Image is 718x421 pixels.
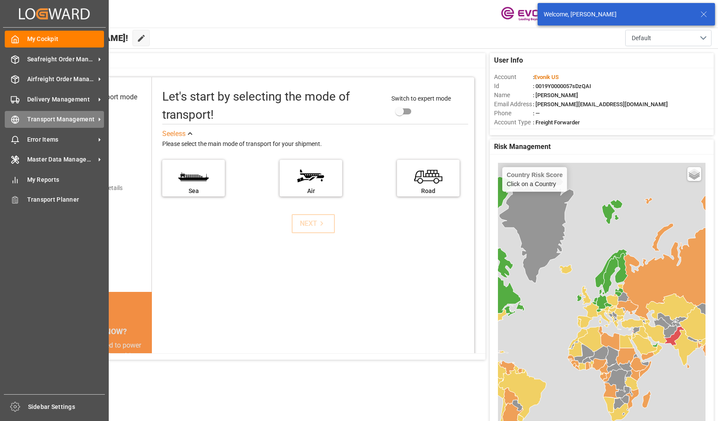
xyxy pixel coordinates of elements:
[494,109,533,118] span: Phone
[27,95,95,104] span: Delivery Management
[27,35,104,44] span: My Cockpit
[28,402,105,412] span: Sidebar Settings
[27,115,95,124] span: Transport Management
[162,88,382,124] div: Let's start by selecting the mode of transport!
[687,167,701,181] a: Layers
[27,155,95,164] span: Master Data Management
[5,191,104,208] a: Transport Planner
[401,187,455,196] div: Road
[494,82,533,91] span: Id
[27,175,104,184] span: My Reports
[533,92,578,98] span: : [PERSON_NAME]
[27,135,95,144] span: Error Items
[507,171,563,187] div: Click on a Country
[284,187,338,196] div: Air
[391,95,451,102] span: Switch to expert mode
[494,142,551,152] span: Risk Management
[533,74,559,80] span: :
[300,218,326,229] div: NEXT
[167,187,220,196] div: Sea
[544,10,692,19] div: Welcome, [PERSON_NAME]
[27,55,95,64] span: Seafreight Order Management
[494,91,533,100] span: Name
[507,171,563,178] h4: Country Risk Score
[162,139,468,149] div: Please select the main mode of transport for your shipment.
[27,75,95,84] span: Airfreight Order Management
[534,74,559,80] span: Evonik US
[162,129,186,139] div: See less
[5,31,104,47] a: My Cockpit
[533,83,591,89] span: : 0019Y0000057sDzQAI
[494,55,523,66] span: User Info
[494,73,533,82] span: Account
[5,171,104,188] a: My Reports
[494,100,533,109] span: Email Address
[494,118,533,127] span: Account Type
[501,6,557,22] img: Evonik-brand-mark-Deep-Purple-RGB.jpeg_1700498283.jpeg
[533,110,540,117] span: : —
[27,195,104,204] span: Transport Planner
[625,30,712,46] button: open menu
[292,214,335,233] button: NEXT
[533,101,668,108] span: : [PERSON_NAME][EMAIL_ADDRESS][DOMAIN_NAME]
[632,34,651,43] span: Default
[533,119,580,126] span: : Freight Forwarder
